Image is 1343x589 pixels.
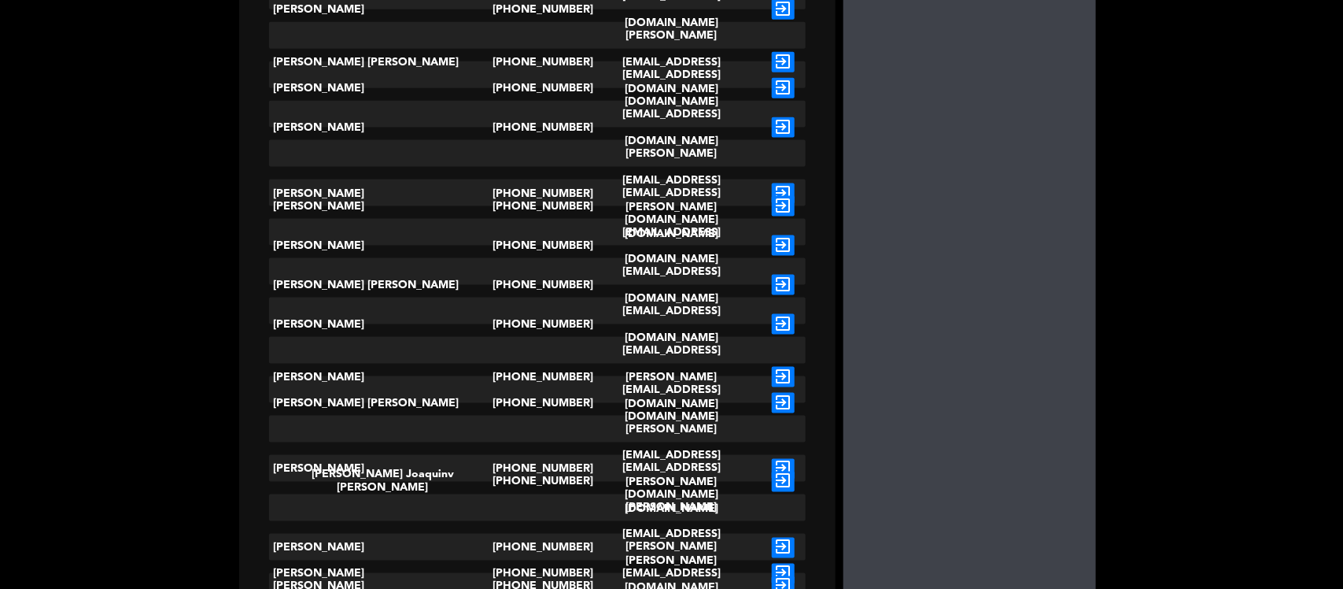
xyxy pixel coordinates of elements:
div: [EMAIL_ADDRESS][DOMAIN_NAME] [582,61,761,115]
div: [PERSON_NAME] [PERSON_NAME] [269,376,493,430]
div: [PERSON_NAME] [269,416,493,523]
div: [PERSON_NAME] [269,298,493,351]
div: [EMAIL_ADDRESS][DOMAIN_NAME] [582,298,761,351]
i: exit_to_app [772,117,795,138]
div: [PHONE_NUMBER] [493,219,582,272]
i: exit_to_app [772,78,795,98]
div: [PHONE_NUMBER] [493,61,582,115]
i: exit_to_app [772,393,795,413]
div: [PHONE_NUMBER] [493,258,582,312]
div: [EMAIL_ADDRESS][DOMAIN_NAME] [582,219,761,272]
div: [PHONE_NUMBER] [493,298,582,351]
div: [EMAIL_ADDRESS][PERSON_NAME][DOMAIN_NAME] [582,337,761,417]
div: [PHONE_NUMBER] [493,140,582,247]
div: [PERSON_NAME] [269,61,493,115]
div: [PHONE_NUMBER] [493,22,582,102]
div: [PERSON_NAME] [269,180,493,233]
div: [PERSON_NAME] [PERSON_NAME] [269,258,493,312]
div: [PHONE_NUMBER] [493,101,582,154]
i: exit_to_app [772,367,795,387]
i: exit_to_app [772,52,795,72]
i: exit_to_app [772,196,795,217]
i: exit_to_app [772,314,795,335]
i: exit_to_app [772,275,795,295]
div: [PHONE_NUMBER] [493,180,582,233]
div: [PERSON_NAME] [269,140,493,247]
div: [PERSON_NAME] [269,219,493,272]
div: [PERSON_NAME][EMAIL_ADDRESS][DOMAIN_NAME] [582,22,761,102]
div: [PERSON_NAME] Joaquinv [PERSON_NAME] [269,455,493,509]
div: [PERSON_NAME] [269,337,493,417]
div: [PHONE_NUMBER] [493,337,582,417]
i: exit_to_app [772,472,795,492]
div: [PERSON_NAME] [PERSON_NAME] [269,22,493,102]
div: [EMAIL_ADDRESS][DOMAIN_NAME] [582,376,761,430]
div: [PHONE_NUMBER] [493,376,582,430]
div: [PERSON_NAME] [269,101,493,154]
div: [PERSON_NAME][EMAIL_ADDRESS][PERSON_NAME][DOMAIN_NAME] [582,416,761,523]
div: [PHONE_NUMBER] [493,416,582,523]
i: exit_to_app [772,564,795,584]
div: [PHONE_NUMBER] [493,455,582,509]
div: [EMAIL_ADDRESS][DOMAIN_NAME] [582,455,761,509]
div: [EMAIL_ADDRESS][DOMAIN_NAME] [582,180,761,233]
div: [EMAIL_ADDRESS][DOMAIN_NAME] [582,101,761,154]
div: [PERSON_NAME][EMAIL_ADDRESS][PERSON_NAME][DOMAIN_NAME] [582,140,761,247]
div: [EMAIL_ADDRESS][DOMAIN_NAME] [582,258,761,312]
i: exit_to_app [772,235,795,256]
